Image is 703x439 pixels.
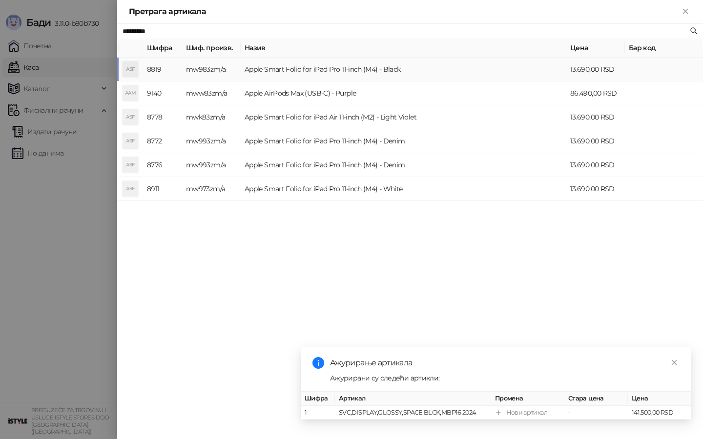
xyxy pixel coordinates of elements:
[143,153,182,177] td: 8776
[123,157,138,173] div: ASF
[566,177,625,201] td: 13.690,00 RSD
[335,392,491,406] th: Артикал
[182,129,241,153] td: mw993zm/a
[241,81,566,105] td: Apple AirPods Max (USB-C) - Purple
[182,81,241,105] td: mww83zm/a
[123,61,138,77] div: ASF
[123,109,138,125] div: ASF
[330,373,680,383] div: Ажурирани су следећи артикли:
[566,58,625,81] td: 13.690,00 RSD
[143,39,182,58] th: Шифра
[182,39,241,58] th: Шиф. произв.
[566,39,625,58] th: Цена
[129,6,680,18] div: Претрага артикала
[123,133,138,149] div: ASF
[241,39,566,58] th: Назив
[143,58,182,81] td: 8819
[335,406,491,420] td: SVC,DISPLAY,GLOSSY,SPACE BLCK,MBP16 2024
[566,105,625,129] td: 13.690,00 RSD
[182,177,241,201] td: mw973zm/a
[182,153,241,177] td: mw993zm/a
[669,357,680,368] a: Close
[566,81,625,105] td: 86.490,00 RSD
[491,392,564,406] th: Промена
[241,58,566,81] td: Apple Smart Folio for iPad Pro 11-inch (M4) - Black
[671,359,678,366] span: close
[182,58,241,81] td: mw983zm/a
[566,153,625,177] td: 13.690,00 RSD
[241,153,566,177] td: Apple Smart Folio for iPad Pro 11-inch (M4) - Denim
[143,81,182,105] td: 9140
[625,39,703,58] th: Бар код
[330,357,680,369] div: Ажурирање артикала
[301,392,335,406] th: Шифра
[241,105,566,129] td: Apple Smart Folio for iPad Air 11-inch (M2) - Light Violet
[241,177,566,201] td: Apple Smart Folio for iPad Pro 11-inch (M4) - White
[564,406,628,420] td: -
[143,105,182,129] td: 8778
[182,105,241,129] td: mwk83zm/a
[564,392,628,406] th: Стара цена
[566,129,625,153] td: 13.690,00 RSD
[312,357,324,369] span: info-circle
[628,392,691,406] th: Цена
[680,6,691,18] button: Close
[143,177,182,201] td: 8911
[241,129,566,153] td: Apple Smart Folio for iPad Pro 11-inch (M4) - Denim
[123,181,138,197] div: ASF
[301,406,335,420] td: 1
[628,406,691,420] td: 141.500,00 RSD
[123,85,138,101] div: AAM
[506,408,547,418] div: Нови артикал
[143,129,182,153] td: 8772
